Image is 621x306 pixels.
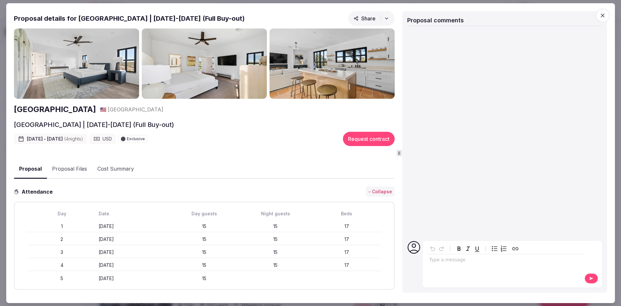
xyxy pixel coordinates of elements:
button: Request contract [343,132,395,146]
div: 5 [27,275,96,282]
div: 4 [27,262,96,268]
div: 2 [27,236,96,243]
span: [DATE] - [DATE] [27,136,83,142]
button: Numbered list [499,244,508,253]
span: Exclusive [127,137,145,141]
button: Bulleted list [490,244,499,253]
div: 15 [170,236,239,243]
button: Bold [454,244,463,253]
div: Day guests [170,210,239,217]
div: Day [27,210,96,217]
h2: Proposal details for [GEOGRAPHIC_DATA] | [DATE]-[DATE] (Full Buy-out) [14,14,245,23]
div: 17 [312,236,381,243]
button: Italic [463,244,473,253]
span: Share [354,15,376,21]
button: 🇺🇸 [100,106,106,113]
button: Create link [511,244,520,253]
div: [DATE] [99,223,167,230]
div: 15 [241,262,310,268]
img: Gallery photo 1 [14,28,139,99]
div: Night guests [241,210,310,217]
div: 1 [27,223,96,230]
span: [GEOGRAPHIC_DATA] [108,106,163,113]
div: [DATE] [99,262,167,268]
span: ( 4 night s ) [64,136,83,142]
div: 17 [312,249,381,255]
div: Beds [312,210,381,217]
div: 15 [241,236,310,243]
button: Cost Summary [92,160,139,178]
div: 15 [170,262,239,268]
div: [DATE] [99,236,167,243]
span: Proposal comments [407,17,464,23]
button: Underline [473,244,482,253]
div: 17 [312,262,381,268]
div: editable markdown [427,254,584,267]
img: Gallery photo 2 [142,28,267,99]
img: Gallery photo 3 [269,28,395,99]
h3: Attendance [19,188,58,196]
button: Proposal [14,160,47,179]
button: - Collapse [366,187,395,197]
a: [GEOGRAPHIC_DATA] [14,104,96,115]
div: [DATE] [99,275,167,282]
h2: [GEOGRAPHIC_DATA] | [DATE]-[DATE] (Full Buy-out) [14,120,174,129]
button: Proposal Files [47,160,92,178]
div: 15 [170,223,239,230]
div: 15 [241,249,310,255]
div: Date [99,210,167,217]
div: 15 [241,223,310,230]
div: 15 [170,249,239,255]
div: 3 [27,249,96,255]
div: toggle group [490,244,508,253]
div: USD [90,134,116,144]
div: 15 [170,275,239,282]
div: [DATE] [99,249,167,255]
div: 17 [312,223,381,230]
button: Share [348,11,395,26]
